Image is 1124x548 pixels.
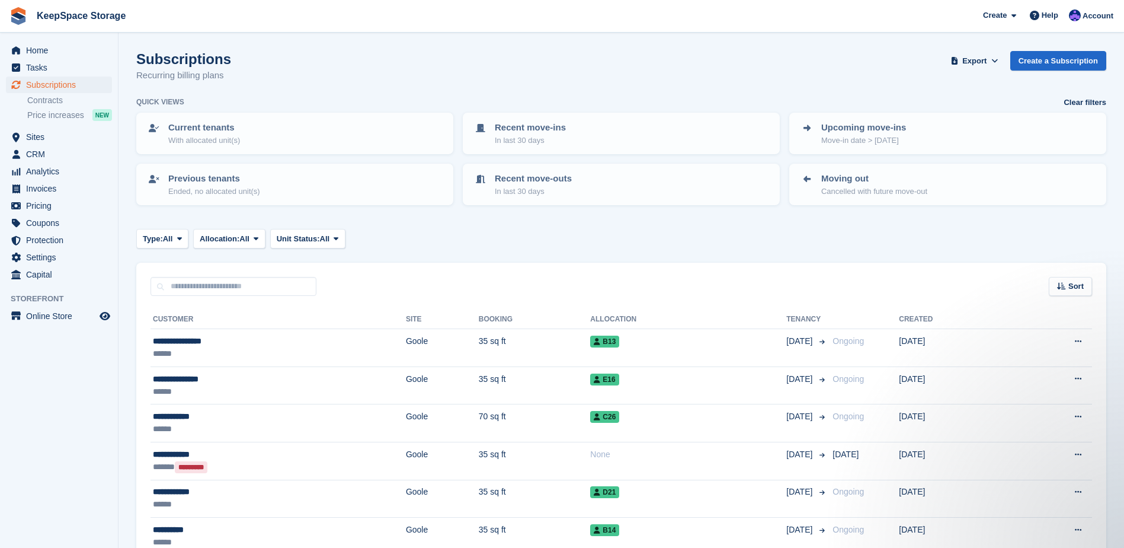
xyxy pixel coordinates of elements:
span: Ongoing [832,336,864,346]
p: Previous tenants [168,172,260,186]
p: Move-in date > [DATE] [821,135,906,146]
p: Recent move-ins [495,121,566,135]
span: All [239,233,249,245]
div: None [590,448,786,461]
p: In last 30 days [495,186,572,197]
a: KeepSpace Storage [32,6,130,26]
a: menu [6,232,112,248]
td: [DATE] [899,404,1010,442]
a: Recent move-ins In last 30 days [464,114,779,153]
span: [DATE] [786,486,815,498]
td: Goole [406,367,479,404]
span: Storefront [11,293,118,305]
p: Ended, no allocated unit(s) [168,186,260,197]
th: Customer [150,310,406,329]
th: Created [899,310,1010,329]
td: Goole [406,329,479,367]
a: menu [6,59,112,76]
span: Online Store [26,308,97,324]
div: NEW [92,109,112,121]
span: Ongoing [832,374,864,384]
span: All [163,233,173,245]
td: Goole [406,480,479,518]
span: Unit Status: [277,233,320,245]
a: menu [6,146,112,163]
button: Type: All [136,229,188,248]
a: menu [6,266,112,283]
a: menu [6,180,112,197]
td: [DATE] [899,480,1010,518]
span: Create [983,9,1007,21]
a: menu [6,215,112,231]
span: [DATE] [832,450,859,459]
a: Create a Subscription [1010,51,1106,71]
p: Cancelled with future move-out [821,186,927,197]
td: [DATE] [899,367,1010,404]
a: menu [6,308,112,324]
button: Unit Status: All [270,229,345,248]
span: Protection [26,232,97,248]
th: Allocation [590,310,786,329]
a: menu [6,197,112,214]
span: Ongoing [832,525,864,534]
span: E16 [590,374,619,385]
p: Recurring billing plans [136,69,231,82]
span: [DATE] [786,410,815,423]
span: B14 [590,524,619,536]
p: With allocated unit(s) [168,135,240,146]
span: Analytics [26,163,97,180]
span: Price increases [27,110,84,121]
a: menu [6,77,112,93]
td: 35 sq ft [479,367,591,404]
td: Goole [406,442,479,480]
p: Current tenants [168,121,240,135]
span: CRM [26,146,97,163]
a: Previous tenants Ended, no allocated unit(s) [137,165,452,204]
td: 35 sq ft [479,329,591,367]
a: Preview store [98,309,112,323]
span: C26 [590,411,619,423]
span: Account [1083,10,1113,22]
span: Home [26,42,97,59]
span: Pricing [26,197,97,214]
a: menu [6,249,112,266]
button: Export [949,51,1001,71]
span: [DATE] [786,373,815,385]
a: menu [6,163,112,180]
td: Goole [406,404,479,442]
h1: Subscriptions [136,51,231,67]
td: 35 sq ft [479,442,591,480]
span: Ongoing [832,412,864,421]
span: Help [1042,9,1058,21]
span: [DATE] [786,448,815,461]
a: Recent move-outs In last 30 days [464,165,779,204]
a: Price increases NEW [27,109,112,122]
span: [DATE] [786,524,815,536]
td: 35 sq ft [479,480,591,518]
td: 70 sq ft [479,404,591,442]
p: In last 30 days [495,135,566,146]
h6: Quick views [136,97,184,107]
a: Current tenants With allocated unit(s) [137,114,452,153]
span: Capital [26,266,97,283]
td: [DATE] [899,329,1010,367]
th: Site [406,310,479,329]
span: Coupons [26,215,97,231]
td: [DATE] [899,442,1010,480]
span: Type: [143,233,163,245]
span: Allocation: [200,233,239,245]
span: Sites [26,129,97,145]
button: Allocation: All [193,229,265,248]
img: stora-icon-8386f47178a22dfd0bd8f6a31ec36ba5ce8667c1dd55bd0f319d3a0aa187defe.svg [9,7,27,25]
span: D21 [590,486,619,498]
span: [DATE] [786,335,815,348]
span: Sort [1068,281,1084,292]
span: Export [962,55,987,67]
a: Moving out Cancelled with future move-out [790,165,1105,204]
th: Tenancy [786,310,828,329]
th: Booking [479,310,591,329]
a: menu [6,42,112,59]
span: Ongoing [832,487,864,496]
span: Settings [26,249,97,266]
span: Tasks [26,59,97,76]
